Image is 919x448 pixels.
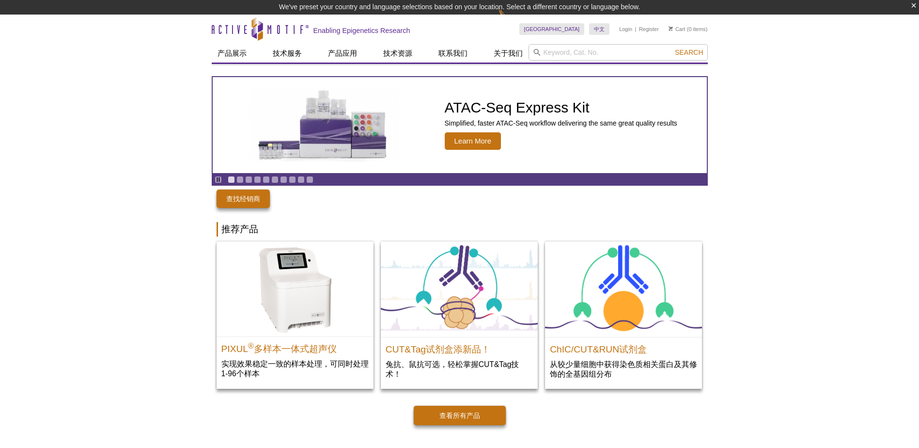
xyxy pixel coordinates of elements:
[221,339,369,354] h2: PIXUL 多样本一体式超声仪
[221,359,369,379] p: 实现效果稳定一致的样本处理，可同时处理1-96个样本
[445,119,677,128] p: Simplified, faster ATAC-Seq workflow delivering the same great quality results
[529,44,708,61] input: Keyword, Cat. No.
[217,222,703,237] h2: 推荐产品
[213,77,707,173] article: ATAC-Seq Express Kit
[669,26,673,31] img: Your Cart
[675,48,703,56] span: Search
[212,44,252,63] a: 产品展示
[217,241,374,336] img: PIXUL Multi-Sample Sonicator
[519,23,585,35] a: [GEOGRAPHIC_DATA]
[433,44,473,63] a: 联系我们
[213,77,707,173] a: ATAC-Seq Express Kit ATAC-Seq Express Kit Simplified, faster ATAC-Seq workflow delivering the sam...
[313,26,410,35] h2: Enabling Epigenetics Research
[669,26,685,32] a: Cart
[545,241,702,337] img: ChIC/CUT&RUN Assay Kit
[236,176,244,183] a: Go to slide 2
[672,48,706,57] button: Search
[386,359,533,379] p: 兔抗、鼠抗可选，轻松掌握CUT&Tag技术！
[639,26,659,32] a: Register
[619,26,632,32] a: Login
[386,340,533,354] h2: CUT&Tag试剂盒添新品！
[215,176,222,183] a: Toggle autoplay
[245,176,252,183] a: Go to slide 3
[550,340,697,354] h2: ChIC/CUT&RUN试剂盒
[445,100,677,115] h2: ATAC-Seq Express Kit
[498,7,524,30] img: Change Here
[217,190,270,208] a: 查找经销商
[297,176,305,183] a: Go to slide 9
[488,44,529,63] a: 关于我们
[545,241,702,389] a: ChIC/CUT&RUN Assay Kit ChIC/CUT&RUN试剂盒 从较少量细胞中获得染色质相关蛋白及其修饰的全基因组分布
[248,342,254,350] sup: ®
[322,44,363,63] a: 产品应用
[289,176,296,183] a: Go to slide 8
[589,23,609,35] a: 中文
[381,241,538,337] img: CUT&Tag试剂盒添新品！
[377,44,418,63] a: 技术资源
[306,176,313,183] a: Go to slide 10
[271,176,279,183] a: Go to slide 6
[635,23,637,35] li: |
[244,88,404,162] img: ATAC-Seq Express Kit
[280,176,287,183] a: Go to slide 7
[263,176,270,183] a: Go to slide 5
[414,406,506,425] a: 查看所有产品
[550,359,697,379] p: 从较少量细胞中获得染色质相关蛋白及其修饰的全基因组分布
[217,241,374,388] a: PIXUL Multi-Sample Sonicator PIXUL®多样本一体式超声仪 实现效果稳定一致的样本处理，可同时处理1-96个样本
[445,132,501,150] span: Learn More
[254,176,261,183] a: Go to slide 4
[669,23,708,35] li: (0 items)
[381,241,538,389] a: CUT&Tag试剂盒添新品！ CUT&Tag试剂盒添新品！ 兔抗、鼠抗可选，轻松掌握CUT&Tag技术！
[267,44,308,63] a: 技术服务
[228,176,235,183] a: Go to slide 1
